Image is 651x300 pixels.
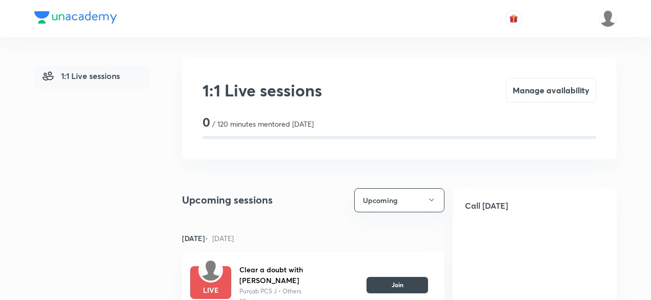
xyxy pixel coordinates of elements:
img: default.png [200,260,221,281]
h6: Clear a doubt with [PERSON_NAME] [239,264,358,286]
h6: [DATE] [182,233,234,244]
button: avatar [505,10,522,27]
a: 1:1 Live sessions [34,66,149,89]
button: Manage availability [506,78,596,103]
h3: 0 [202,115,210,130]
button: Join [367,277,428,293]
span: • [DATE] [205,233,234,243]
img: Shefali Garg [599,10,617,27]
h6: LIVE [190,285,231,295]
p: / 120 minutes mentored [DATE] [212,118,314,129]
p: Punjab PCS J • Others [239,287,358,296]
h2: 1:1 Live sessions [202,78,322,103]
img: no inactive learner [514,256,555,297]
iframe: Help widget launcher [560,260,640,289]
span: 1:1 Live sessions [43,70,120,82]
a: Company Logo [34,11,117,26]
button: Upcoming [354,188,444,212]
img: Company Logo [34,11,117,24]
h4: Upcoming sessions [182,192,273,208]
img: avatar [509,14,518,23]
h5: Call [DATE] [453,188,617,223]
